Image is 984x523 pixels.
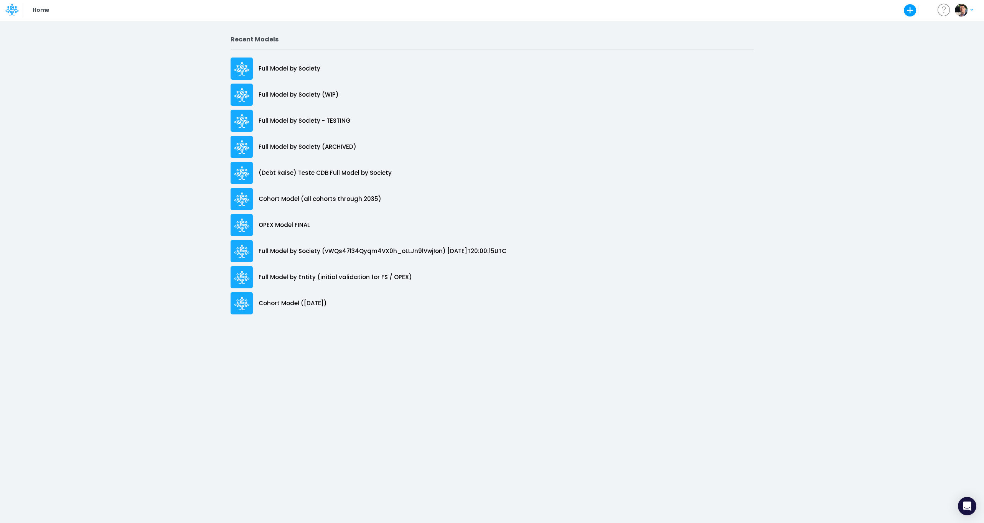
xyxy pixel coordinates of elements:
[259,117,351,125] p: Full Model by Society - TESTING
[231,82,754,108] a: Full Model by Society (WIP)
[231,108,754,134] a: Full Model by Society - TESTING
[231,56,754,82] a: Full Model by Society
[259,143,356,151] p: Full Model by Society (ARCHIVED)
[231,264,754,290] a: Full Model by Entity (initial validation for FS / OPEX)
[231,134,754,160] a: Full Model by Society (ARCHIVED)
[231,36,754,43] h2: Recent Models
[259,221,310,230] p: OPEX Model FINAL
[259,90,339,99] p: Full Model by Society (WIP)
[259,169,392,178] p: (Debt Raise) Teste CDB Full Model by Society
[231,212,754,238] a: OPEX Model FINAL
[259,247,506,256] p: Full Model by Society (vWQs47l34Qyqm4VX0h_oLLJn9lVwjIon) [DATE]T20:00:15UTC
[33,6,49,15] p: Home
[231,238,754,264] a: Full Model by Society (vWQs47l34Qyqm4VX0h_oLLJn9lVwjIon) [DATE]T20:00:15UTC
[958,497,976,515] div: Open Intercom Messenger
[231,186,754,212] a: Cohort Model (all cohorts through 2035)
[231,290,754,316] a: Cohort Model ([DATE])
[259,64,320,73] p: Full Model by Society
[259,299,327,308] p: Cohort Model ([DATE])
[259,273,412,282] p: Full Model by Entity (initial validation for FS / OPEX)
[259,195,381,204] p: Cohort Model (all cohorts through 2035)
[231,160,754,186] a: (Debt Raise) Teste CDB Full Model by Society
